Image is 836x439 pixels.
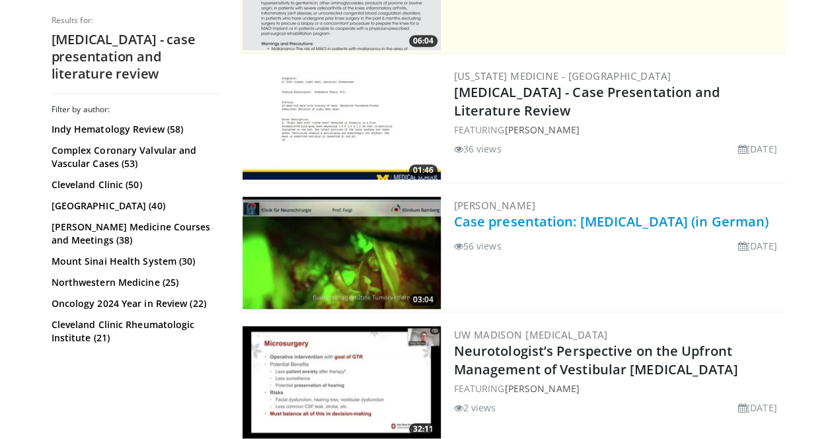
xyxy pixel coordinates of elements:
a: [PERSON_NAME] [504,382,579,395]
span: 01:46 [409,164,437,176]
a: [PERSON_NAME] [454,199,535,212]
p: Results for: [52,15,220,26]
li: 2 views [454,401,496,415]
a: Cleveland Clinic (50) [52,178,217,191]
div: FEATURING [454,123,782,137]
h3: Filter by author: [52,104,220,115]
a: [MEDICAL_DATA] - Case Presentation and Literature Review [454,83,720,119]
a: 01:46 [243,67,441,180]
img: 4e603944-fef2-47d0-9147-73cdb1482d4d.300x170_q85_crop-smart_upscale.jpg [243,197,441,309]
a: Northwestern Medicine (25) [52,276,217,289]
a: [US_STATE] Medicine - [GEOGRAPHIC_DATA] [454,69,671,83]
img: f9df7384-7566-49d9-a88d-48bc9b862d92.300x170_q85_crop-smart_upscale.jpg [243,326,441,438]
a: [GEOGRAPHIC_DATA] (40) [52,199,217,213]
a: [PERSON_NAME] [504,123,579,136]
a: 03:04 [243,197,441,309]
a: UW Madison [MEDICAL_DATA] [454,328,608,341]
span: 06:04 [409,35,437,47]
a: Complex Coronary Valvular and Vascular Cases (53) [52,144,217,170]
a: 32:11 [243,326,441,438]
a: Neurotologist’s Perspective on the Upfront Management of Vestibular [MEDICAL_DATA] [454,342,738,378]
a: Mount Sinai Health System (30) [52,255,217,268]
li: 36 views [454,142,502,156]
span: 03:04 [409,294,437,306]
a: Indy Hematology Review (58) [52,123,217,136]
img: 76fa6206-9f86-4b58-9683-c080a3354d6c.300x170_q85_crop-smart_upscale.jpg [243,67,441,180]
li: [DATE] [738,401,777,415]
li: [DATE] [738,239,777,253]
li: 56 views [454,239,502,253]
span: 32:11 [409,423,437,435]
a: Case presentation: [MEDICAL_DATA] (in German) [454,213,769,230]
div: FEATURING [454,382,782,395]
a: [PERSON_NAME] Medicine Courses and Meetings (38) [52,220,217,247]
a: Cleveland Clinic Rheumatologic Institute (21) [52,318,217,345]
li: [DATE] [738,142,777,156]
h2: [MEDICAL_DATA] - case presentation and literature review [52,31,220,83]
a: Oncology 2024 Year in Review (22) [52,297,217,310]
